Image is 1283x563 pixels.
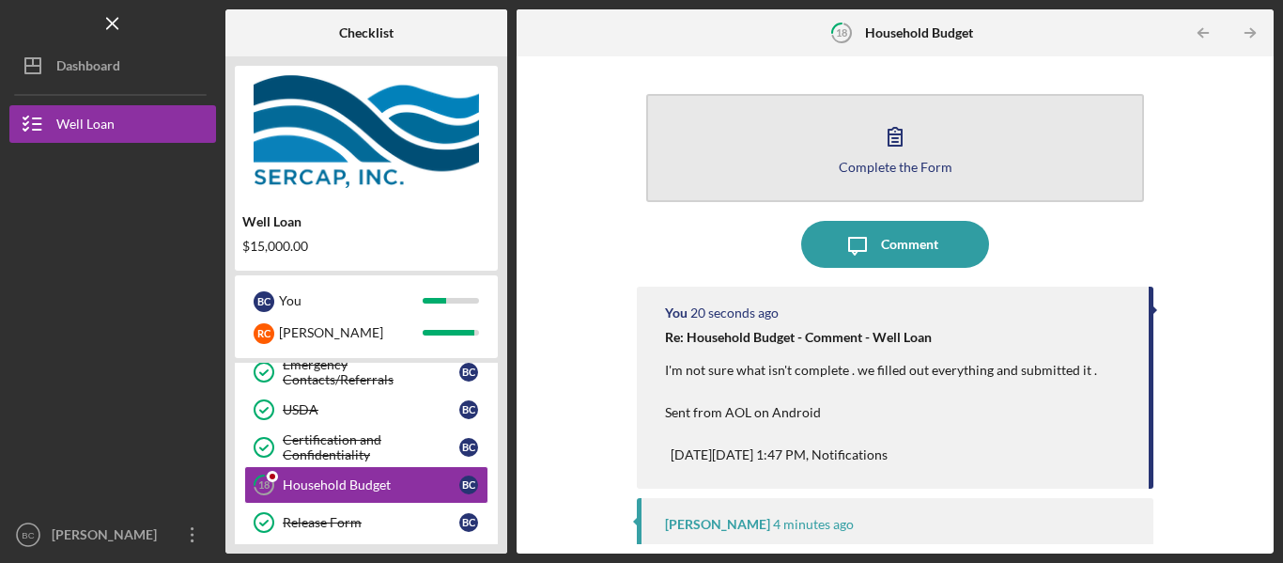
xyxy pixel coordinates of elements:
[235,75,498,188] img: Product logo
[459,363,478,382] div: B C
[865,25,973,40] b: Household Budget
[254,323,274,344] div: R C
[9,47,216,85] button: Dashboard
[242,214,490,229] div: Well Loan
[773,517,854,532] time: 2025-10-08 17:47
[9,105,216,143] button: Well Loan
[56,47,120,89] div: Dashboard
[254,291,274,312] div: B C
[459,476,478,494] div: B C
[258,479,270,492] tspan: 18
[839,160,952,174] div: Complete the Form
[244,504,488,541] a: Release FormBC
[56,105,115,148] div: Well Loan
[801,221,989,268] button: Comment
[279,317,423,349] div: [PERSON_NAME]
[244,466,488,504] a: 18Household BudgetBC
[279,285,423,317] div: You
[283,477,459,493] div: Household Budget
[283,515,459,530] div: Release Form
[244,391,488,429] a: USDABC
[881,221,938,268] div: Comment
[283,357,459,387] div: Emergency Contacts/Referrals
[339,25,394,40] b: Checklist
[47,516,169,558] div: [PERSON_NAME]
[665,541,895,562] p: Please complete this section. Thank you
[244,353,488,391] a: Emergency Contacts/ReferralsBC
[665,329,932,345] strong: Re: Household Budget - Comment - Well Loan
[665,305,688,321] div: You
[459,400,478,419] div: B C
[665,360,1097,465] p: I'm not sure what isn't complete . we filled out everything and submitted it . Sent from AOL on A...
[244,429,488,466] a: Certification and ConfidentialityBC
[9,516,216,554] button: BC[PERSON_NAME]
[242,239,490,254] div: $15,000.00
[459,438,478,457] div: B C
[835,26,846,39] tspan: 18
[283,402,459,417] div: USDA
[690,305,779,321] time: 2025-10-08 17:51
[283,432,459,462] div: Certification and Confidentiality
[22,530,34,540] text: BC
[665,517,770,532] div: [PERSON_NAME]
[459,513,478,532] div: B C
[646,94,1144,202] button: Complete the Form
